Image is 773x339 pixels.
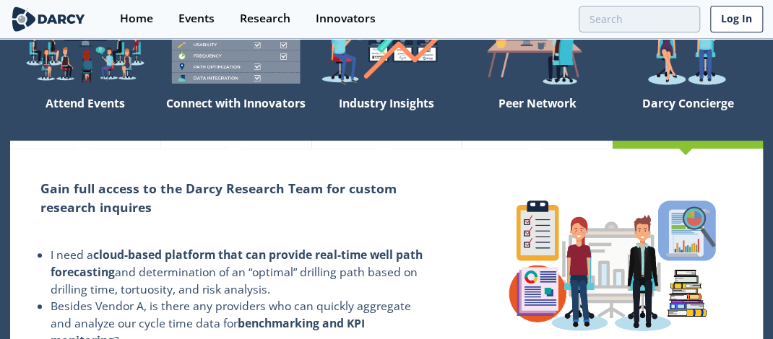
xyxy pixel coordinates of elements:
div: Innovators [316,13,376,25]
img: welcome-concierge-wide-20dccca83e9cbdbb601deee24fb8df72.png [613,6,763,90]
div: Events [178,13,215,25]
div: Home [120,13,153,25]
li: I need a and determination of an “optimal” drilling path based on drilling time, tortuosity, and ... [51,247,431,298]
div: Connect with Innovators [160,90,311,141]
img: welcome-explore-560578ff38cea7c86bcfe544b5e45342.png [10,6,160,90]
div: Peer Network [462,90,612,141]
a: Log In [710,6,763,32]
input: Advanced Search [579,6,700,32]
strong: cloud-based platform that can provide real-time well path forecasting [51,247,423,280]
img: welcome-find-a12191a34a96034fcac36f4ff4d37733.png [311,6,462,90]
img: welcome-compare-1b687586299da8f117b7ac84fd957760.png [160,6,311,90]
img: logo-wide.svg [10,6,87,32]
img: welcome-attend-b816887fc24c32c29d1763c6e0ddb6e6.png [462,6,612,90]
div: Darcy Concierge [613,90,763,141]
h2: Gain full access to the Darcy Research Team for custom research inquires [40,179,431,217]
div: Industry Insights [311,90,462,141]
div: Attend Events [10,90,160,141]
div: Research [240,13,290,25]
